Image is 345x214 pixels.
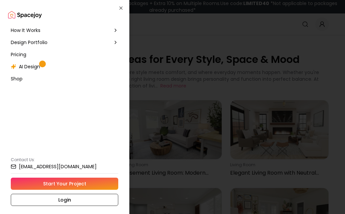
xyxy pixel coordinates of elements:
[11,51,26,58] span: Pricing
[11,75,23,82] span: Shop
[11,157,118,163] p: Contact Us:
[11,194,118,206] a: Login
[19,63,40,70] span: AI Design
[8,8,42,22] img: Spacejoy Logo
[8,8,42,22] a: Spacejoy
[11,178,118,190] a: Start Your Project
[11,27,40,34] span: How It Works
[11,164,118,169] a: [EMAIL_ADDRESS][DOMAIN_NAME]
[11,39,48,46] span: Design Portfolio
[19,164,97,169] small: [EMAIL_ADDRESS][DOMAIN_NAME]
